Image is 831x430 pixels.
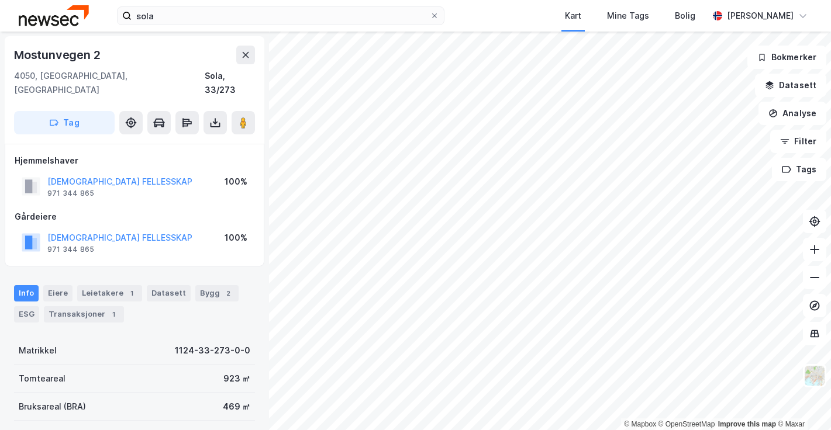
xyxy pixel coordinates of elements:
[225,175,247,189] div: 100%
[804,365,826,387] img: Z
[755,74,826,97] button: Datasett
[772,158,826,181] button: Tags
[15,210,254,224] div: Gårdeiere
[675,9,695,23] div: Bolig
[770,130,826,153] button: Filter
[225,231,247,245] div: 100%
[205,69,255,97] div: Sola, 33/273
[15,154,254,168] div: Hjemmelshaver
[718,420,776,428] a: Improve this map
[19,400,86,414] div: Bruksareal (BRA)
[14,306,39,322] div: ESG
[14,285,39,301] div: Info
[108,308,119,320] div: 1
[43,285,73,301] div: Eiere
[126,287,137,299] div: 1
[77,285,142,301] div: Leietakere
[195,285,239,301] div: Bygg
[607,9,649,23] div: Mine Tags
[222,287,234,299] div: 2
[147,285,191,301] div: Datasett
[14,111,115,134] button: Tag
[44,306,124,322] div: Transaksjoner
[624,420,656,428] a: Mapbox
[773,374,831,430] div: Kontrollprogram for chat
[132,7,430,25] input: Søk på adresse, matrikkel, gårdeiere, leietakere eller personer
[175,344,250,358] div: 1124-33-273-0-0
[773,374,831,430] iframe: Chat Widget
[223,372,250,386] div: 923 ㎡
[47,189,94,198] div: 971 344 865
[47,245,94,254] div: 971 344 865
[19,344,57,358] div: Matrikkel
[747,46,826,69] button: Bokmerker
[565,9,581,23] div: Kart
[727,9,794,23] div: [PERSON_NAME]
[19,372,65,386] div: Tomteareal
[19,5,89,26] img: newsec-logo.f6e21ccffca1b3a03d2d.png
[14,69,205,97] div: 4050, [GEOGRAPHIC_DATA], [GEOGRAPHIC_DATA]
[658,420,715,428] a: OpenStreetMap
[14,46,102,64] div: Mostunvegen 2
[223,400,250,414] div: 469 ㎡
[758,102,826,125] button: Analyse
